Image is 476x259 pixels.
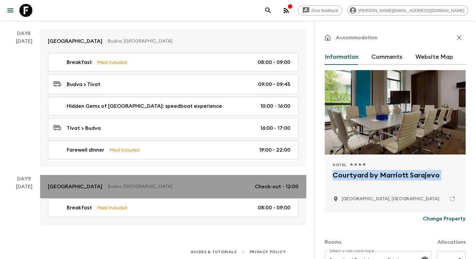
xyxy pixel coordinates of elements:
a: Farewell dinnerMeal Included19:00 - 22:00 [48,141,299,159]
p: Budva, [GEOGRAPHIC_DATA] [108,183,250,190]
p: Day 8 [8,30,40,37]
button: search adventures [262,4,275,17]
a: [GEOGRAPHIC_DATA]Budva, [GEOGRAPHIC_DATA]Check-out - 12:00 [40,175,306,198]
a: Give feedback [298,5,342,16]
p: 09:00 - 09:45 [258,80,290,88]
p: 10:00 - 16:00 [260,102,290,110]
p: Allocations [437,238,466,246]
button: Change Property [423,212,466,225]
p: Breakfast [67,58,92,66]
div: [PERSON_NAME][EMAIL_ADDRESS][DOMAIN_NAME] [347,5,468,16]
a: Tivat > Budva16:00 - 17:00 [48,118,299,138]
p: Accommodation [336,34,378,42]
p: [GEOGRAPHIC_DATA] [48,183,102,191]
a: BreakfastMeal Included08:00 - 09:00 [48,53,299,72]
p: Change Property [423,215,466,223]
p: Breakfast [67,204,92,212]
a: [GEOGRAPHIC_DATA]Budva, [GEOGRAPHIC_DATA] [40,30,306,53]
a: Guides & Tutorials [190,248,237,255]
a: Hidden Gems of [GEOGRAPHIC_DATA]: speedboat experience10:00 - 16:00 [48,97,299,116]
button: Information [325,49,358,65]
label: Select a twin room type [329,248,374,254]
span: [PERSON_NAME][EMAIL_ADDRESS][DOMAIN_NAME] [355,8,468,13]
p: Tivat > Budva [67,124,101,132]
p: Rooms [325,238,341,246]
p: Day 9 [8,175,40,183]
div: [DATE] [16,37,32,167]
p: Farewell dinner [67,146,104,154]
p: 16:00 - 17:00 [260,124,290,132]
span: Hotel [333,162,347,167]
p: Budva > Tivat [67,80,100,88]
a: Privacy Policy [250,248,286,255]
a: Budva > Tivat09:00 - 09:45 [48,74,299,94]
p: Meal Included [109,146,140,154]
p: Budva, [GEOGRAPHIC_DATA] [108,38,293,44]
p: Hidden Gems of [GEOGRAPHIC_DATA]: speedboat experience [67,102,222,110]
button: Comments [371,49,402,65]
p: Sarajevo, Bosnia and Herzegovina [342,196,439,202]
p: Meal Included [97,204,127,211]
h2: Courtyard by Marriott Sarajevo [333,170,458,191]
a: BreakfastMeal Included08:00 - 09:00 [48,198,299,217]
span: Give feedback [308,8,342,13]
p: 08:00 - 09:00 [258,204,290,212]
button: Website Map [415,49,453,65]
p: Meal Included [97,59,127,66]
p: 08:00 - 09:00 [258,58,290,66]
p: [GEOGRAPHIC_DATA] [48,37,102,45]
div: Photo of Courtyard by Marriott Sarajevo [325,70,466,154]
button: menu [4,4,17,17]
p: 19:00 - 22:00 [259,146,290,154]
p: Check-out - 12:00 [255,183,299,191]
div: [DATE] [16,183,32,225]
